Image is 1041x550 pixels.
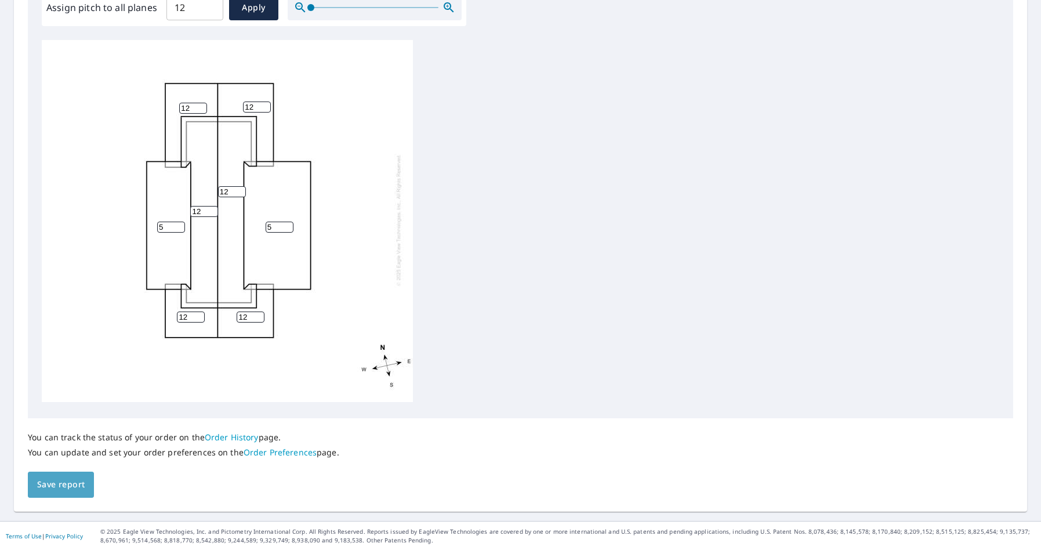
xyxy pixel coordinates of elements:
label: Assign pitch to all planes [46,1,157,15]
a: Order Preferences [244,447,317,458]
p: You can update and set your order preferences on the page. [28,447,339,458]
a: Order History [205,432,259,443]
a: Terms of Use [6,532,42,540]
span: Save report [37,477,85,492]
p: | [6,533,83,540]
span: Apply [238,1,269,15]
p: © 2025 Eagle View Technologies, Inc. and Pictometry International Corp. All Rights Reserved. Repo... [100,527,1035,545]
p: You can track the status of your order on the page. [28,432,339,443]
button: Save report [28,472,94,498]
a: Privacy Policy [45,532,83,540]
